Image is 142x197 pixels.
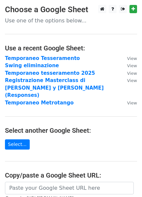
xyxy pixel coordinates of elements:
[5,70,95,76] a: Temporaneo tesseramento 2025
[121,100,137,106] a: View
[5,5,137,14] h3: Choose a Google Sheet
[5,44,137,52] h4: Use a recent Google Sheet:
[127,78,137,83] small: View
[5,55,80,61] a: Temporaneo Tesseramento
[121,55,137,61] a: View
[5,77,104,98] a: Registrazione Masterclass di [PERSON_NAME] y [PERSON_NAME] (Responses)
[5,17,137,24] p: Use one of the options below...
[127,100,137,105] small: View
[5,63,59,69] a: Swing eliminazione
[127,71,137,76] small: View
[5,127,137,134] h4: Select another Google Sheet:
[127,63,137,68] small: View
[121,70,137,76] a: View
[121,77,137,83] a: View
[5,182,134,194] input: Paste your Google Sheet URL here
[127,56,137,61] small: View
[5,171,137,179] h4: Copy/paste a Google Sheet URL:
[121,63,137,69] a: View
[5,139,30,150] a: Select...
[5,100,74,106] a: Temporaneo Metrotango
